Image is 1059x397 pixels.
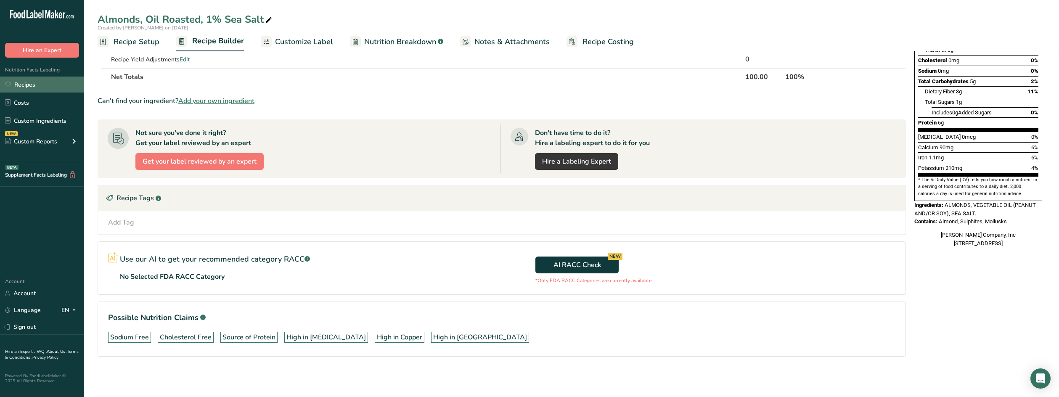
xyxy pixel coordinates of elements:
[914,218,937,225] span: Contains:
[938,68,949,74] span: 0mg
[567,32,634,51] a: Recipe Costing
[918,177,1038,197] section: * The % Daily Value (DV) tells you how much a nutrient in a serving of food contributes to a dail...
[932,109,992,116] span: Includes Added Sugars
[98,32,159,51] a: Recipe Setup
[5,137,57,146] div: Custom Reports
[925,88,955,95] span: Dietary Fiber
[918,154,927,161] span: Iron
[1031,57,1038,64] span: 0%
[744,68,784,85] th: 100.00
[98,24,188,31] span: Created by [PERSON_NAME] on [DATE]
[350,32,443,51] a: Nutrition Breakdown
[275,36,333,48] span: Customize Label
[32,355,58,360] a: Privacy Policy
[120,272,225,282] p: No Selected FDA RACC Category
[918,57,947,64] span: Cholesterol
[192,35,244,47] span: Recipe Builder
[176,32,244,52] a: Recipe Builder
[98,12,274,27] div: Almonds, Oil Roasted, 1% Sea Salt
[1031,78,1038,85] span: 2%
[952,109,958,116] span: 0g
[1031,144,1038,151] span: 6%
[535,277,651,284] p: *Only FDA RACC Categories are currently available
[286,332,366,342] div: High in [MEDICAL_DATA]
[929,154,944,161] span: 1.1mg
[938,119,944,126] span: 6g
[61,305,79,315] div: EN
[98,185,905,211] div: Recipe Tags
[582,36,634,48] span: Recipe Costing
[956,99,962,105] span: 1g
[535,257,619,273] button: AI RACC Check NEW
[222,332,275,342] div: Source of Protein
[970,78,976,85] span: 5g
[608,253,622,260] div: NEW
[962,134,976,140] span: 0mcg
[178,96,254,106] span: Add your own ingredient
[1031,109,1038,116] span: 0%
[108,312,895,323] h1: Possible Nutrition Claims
[109,68,744,85] th: Net Totals
[918,165,944,171] span: Potassium
[180,56,190,64] span: Edit
[5,349,79,360] a: Terms & Conditions .
[553,260,601,270] span: AI RACC Check
[433,332,527,342] div: High in [GEOGRAPHIC_DATA]
[143,156,257,167] span: Get your label reviewed by an expert
[114,36,159,48] span: Recipe Setup
[940,144,953,151] span: 90mg
[98,96,906,106] div: Can't find your ingredient?
[5,373,79,384] div: Powered By FoodLabelMaker © 2025 All Rights Reserved
[1031,154,1038,161] span: 6%
[460,32,550,51] a: Notes & Attachments
[120,254,310,265] p: Use our AI to get your recommended category RACC
[5,349,35,355] a: Hire an Expert .
[1027,88,1038,95] span: 11%
[914,231,1042,247] div: [PERSON_NAME] Company, Inc [STREET_ADDRESS]
[918,134,961,140] span: [MEDICAL_DATA]
[948,57,959,64] span: 0mg
[939,218,1007,225] span: Almond, Sulphites, Mollusks
[1031,165,1038,171] span: 4%
[914,202,1036,217] span: ALMONDS, VEGETABLE OIL (PEANUT AND/OR SOY), SEA SALT.
[918,119,937,126] span: Protein
[37,349,47,355] a: FAQ .
[745,54,782,64] div: 0
[914,202,943,208] span: Ingredients:
[918,144,938,151] span: Calcium
[918,68,937,74] span: Sodium
[5,131,18,136] div: NEW
[5,303,41,318] a: Language
[108,217,134,228] div: Add Tag
[377,332,422,342] div: High in Copper
[1031,68,1038,74] span: 0%
[918,78,969,85] span: Total Carbohydrates
[261,32,333,51] a: Customize Label
[956,88,962,95] span: 3g
[47,349,67,355] a: About Us .
[1031,134,1038,140] span: 0%
[135,128,251,148] div: Not sure you've done it right? Get your label reviewed by an expert
[5,43,79,58] button: Hire an Expert
[1030,368,1051,389] div: Open Intercom Messenger
[945,165,962,171] span: 210mg
[535,153,618,170] a: Hire a Labeling Expert
[160,332,212,342] div: Cholesterol Free
[111,55,347,64] div: Recipe Yield Adjustments
[925,99,955,105] span: Total Sugars
[5,165,19,170] div: BETA
[135,153,264,170] button: Get your label reviewed by an expert
[474,36,550,48] span: Notes & Attachments
[364,36,436,48] span: Nutrition Breakdown
[110,332,149,342] div: Sodium Free
[784,68,863,85] th: 100%
[535,128,650,148] div: Don't have time to do it? Hire a labeling expert to do it for you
